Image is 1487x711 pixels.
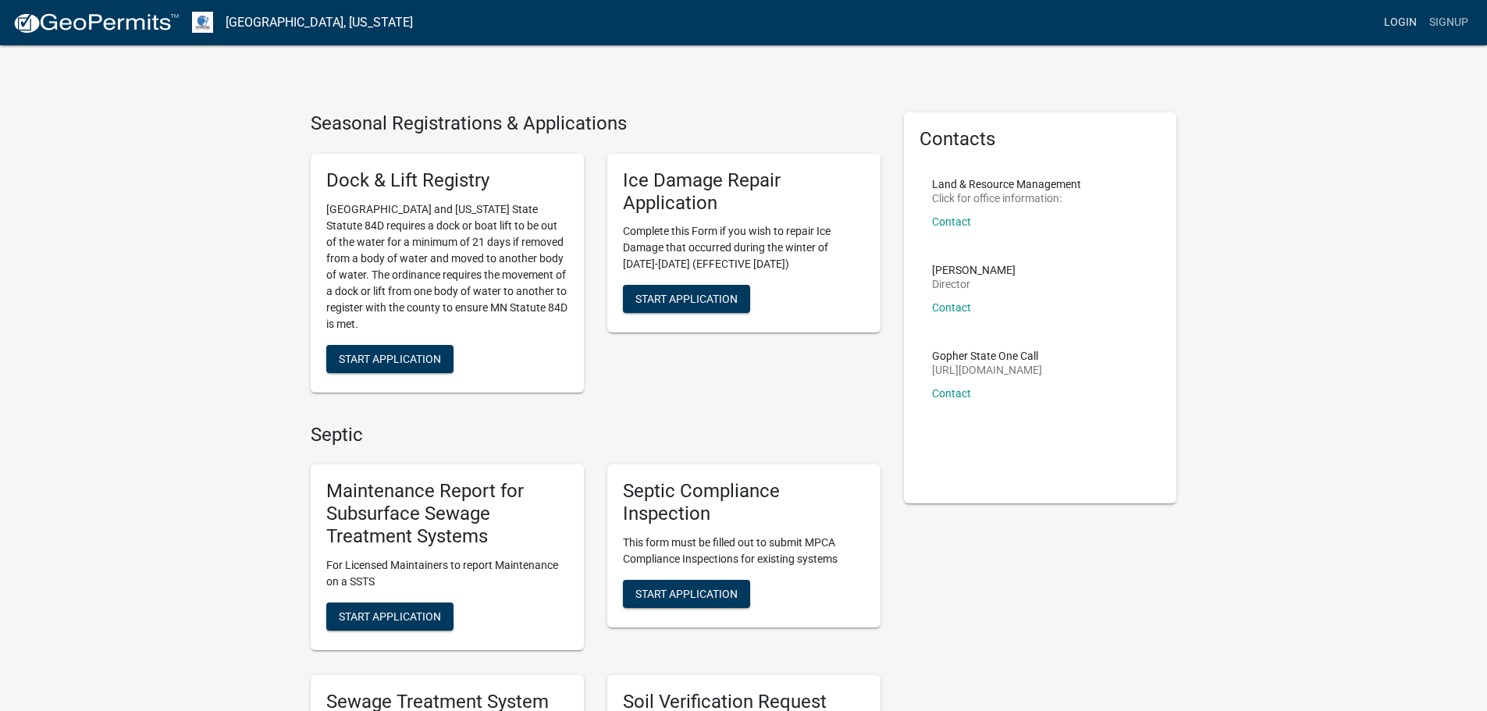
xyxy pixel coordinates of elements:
[920,128,1161,151] h5: Contacts
[623,285,750,313] button: Start Application
[311,424,880,446] h4: Septic
[932,215,971,228] a: Contact
[635,587,738,599] span: Start Application
[1423,8,1475,37] a: Signup
[326,603,454,631] button: Start Application
[623,535,865,567] p: This form must be filled out to submit MPCA Compliance Inspections for existing systems
[623,169,865,215] h5: Ice Damage Repair Application
[932,350,1042,361] p: Gopher State One Call
[326,345,454,373] button: Start Application
[311,112,880,135] h4: Seasonal Registrations & Applications
[932,387,971,400] a: Contact
[226,9,413,36] a: [GEOGRAPHIC_DATA], [US_STATE]
[339,352,441,364] span: Start Application
[932,279,1016,290] p: Director
[932,179,1081,190] p: Land & Resource Management
[932,265,1016,276] p: [PERSON_NAME]
[932,364,1042,375] p: [URL][DOMAIN_NAME]
[339,610,441,622] span: Start Application
[623,580,750,608] button: Start Application
[932,301,971,314] a: Contact
[623,223,865,272] p: Complete this Form if you wish to repair Ice Damage that occurred during the winter of [DATE]-[DA...
[192,12,213,33] img: Otter Tail County, Minnesota
[635,293,738,305] span: Start Application
[326,557,568,590] p: For Licensed Maintainers to report Maintenance on a SSTS
[326,169,568,192] h5: Dock & Lift Registry
[932,193,1081,204] p: Click for office information:
[1378,8,1423,37] a: Login
[326,480,568,547] h5: Maintenance Report for Subsurface Sewage Treatment Systems
[326,201,568,332] p: [GEOGRAPHIC_DATA] and [US_STATE] State Statute 84D requires a dock or boat lift to be out of the ...
[623,480,865,525] h5: Septic Compliance Inspection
